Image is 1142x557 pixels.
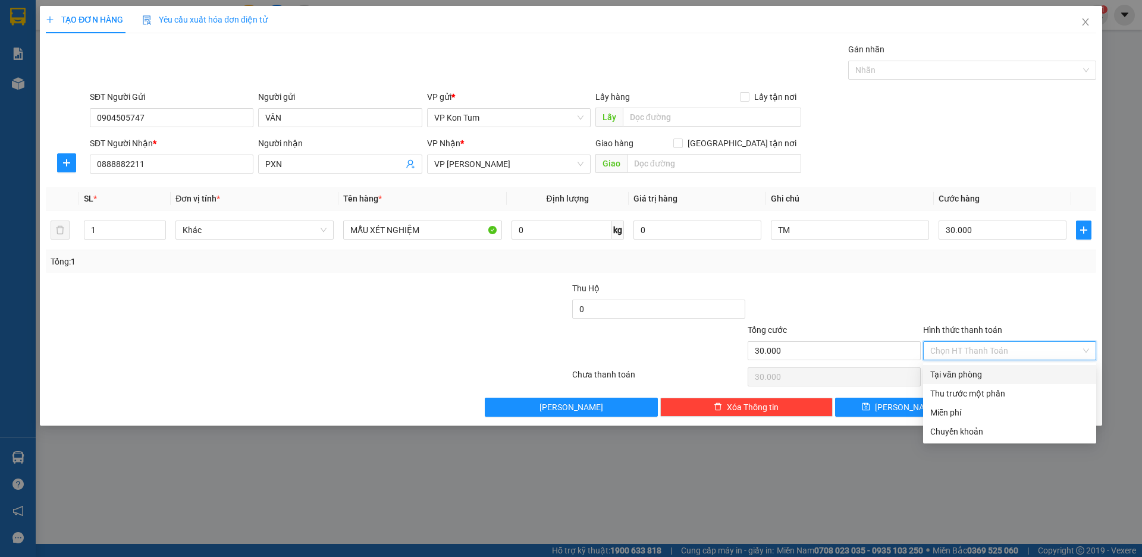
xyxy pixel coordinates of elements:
[771,221,929,240] input: Ghi Chú
[547,194,589,203] span: Định lượng
[633,221,761,240] input: 0
[623,108,801,127] input: Dọc đường
[930,387,1089,400] div: Thu trước một phần
[406,159,415,169] span: user-add
[748,325,787,335] span: Tổng cước
[183,221,327,239] span: Khác
[427,139,460,148] span: VP Nhận
[1077,225,1091,235] span: plus
[90,90,253,103] div: SĐT Người Gửi
[612,221,624,240] span: kg
[51,221,70,240] button: delete
[539,401,603,414] span: [PERSON_NAME]
[1076,221,1091,240] button: plus
[90,137,253,150] div: SĐT Người Nhận
[175,194,220,203] span: Đơn vị tính
[572,284,600,293] span: Thu Hộ
[595,154,627,173] span: Giao
[848,45,884,54] label: Gán nhãn
[766,187,934,210] th: Ghi chú
[1069,6,1102,39] button: Close
[939,194,980,203] span: Cước hàng
[46,15,123,24] span: TẠO ĐƠN HÀNG
[427,90,591,103] div: VP gửi
[595,139,633,148] span: Giao hàng
[749,90,801,103] span: Lấy tận nơi
[58,158,76,168] span: plus
[714,402,722,412] span: delete
[930,406,1089,419] div: Miễn phí
[633,194,677,203] span: Giá trị hàng
[142,15,268,24] span: Yêu cầu xuất hóa đơn điện tử
[46,15,54,24] span: plus
[595,92,630,102] span: Lấy hàng
[258,90,422,103] div: Người gửi
[727,401,779,414] span: Xóa Thông tin
[660,398,833,417] button: deleteXóa Thông tin
[875,401,939,414] span: [PERSON_NAME]
[343,221,501,240] input: VD: Bàn, Ghế
[683,137,801,150] span: [GEOGRAPHIC_DATA] tận nơi
[434,155,583,173] span: VP Thành Thái
[485,398,658,417] button: [PERSON_NAME]
[930,425,1089,438] div: Chuyển khoản
[343,194,382,203] span: Tên hàng
[862,402,870,412] span: save
[57,153,76,172] button: plus
[84,194,93,203] span: SL
[1081,17,1090,27] span: close
[923,325,1002,335] label: Hình thức thanh toán
[595,108,623,127] span: Lấy
[627,154,801,173] input: Dọc đường
[571,368,746,389] div: Chưa thanh toán
[434,109,583,127] span: VP Kon Tum
[142,15,152,25] img: icon
[930,368,1089,381] div: Tại văn phòng
[835,398,964,417] button: save[PERSON_NAME]
[51,255,441,268] div: Tổng: 1
[258,137,422,150] div: Người nhận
